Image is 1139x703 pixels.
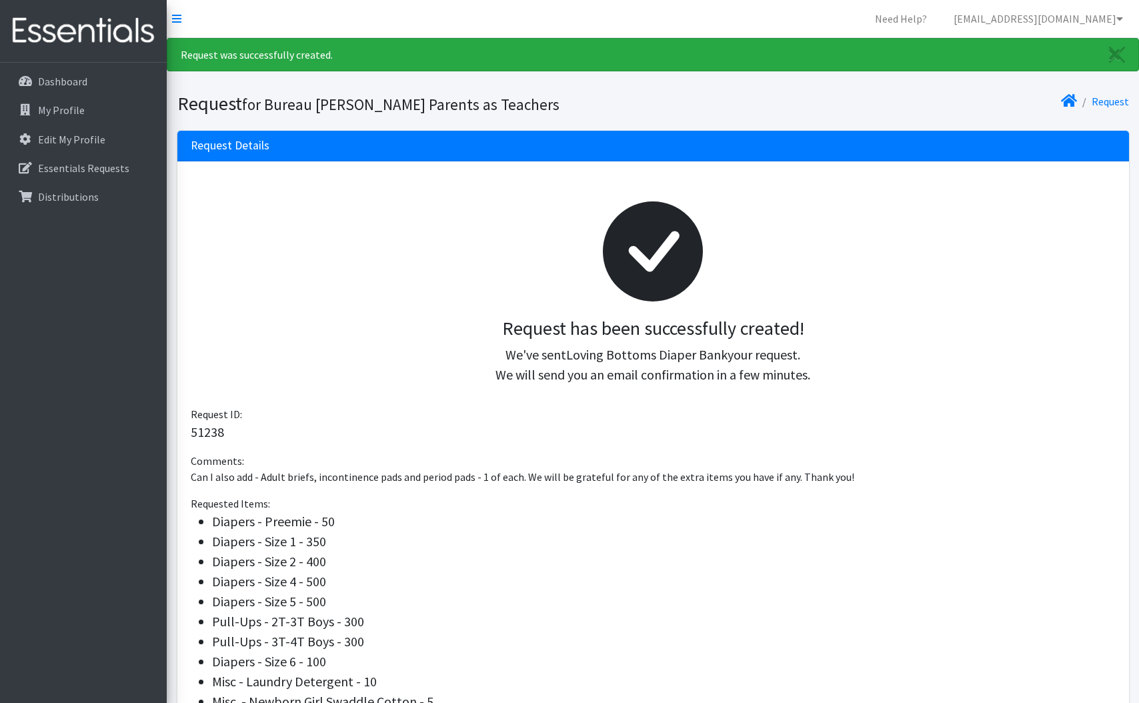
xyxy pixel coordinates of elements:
p: 51238 [191,422,1116,442]
img: HumanEssentials [5,9,161,53]
li: Pull-Ups - 3T-4T Boys - 300 [212,632,1116,652]
p: Distributions [38,190,99,203]
p: Edit My Profile [38,133,105,146]
p: My Profile [38,103,85,117]
small: for Bureau [PERSON_NAME] Parents as Teachers [242,95,559,114]
li: Misc - Laundry Detergent - 10 [212,672,1116,692]
p: Can I also add - Adult briefs, incontinence pads and period pads - 1 of each. We will be grateful... [191,469,1116,485]
span: Comments: [191,454,244,468]
h3: Request has been successfully created! [201,317,1105,340]
a: [EMAIL_ADDRESS][DOMAIN_NAME] [943,5,1134,32]
a: Dashboard [5,68,161,95]
li: Diapers - Size 2 - 400 [212,552,1116,572]
h3: Request Details [191,139,269,153]
a: Edit My Profile [5,126,161,153]
a: Need Help? [864,5,938,32]
a: Close [1096,39,1138,71]
li: Diapers - Size 6 - 100 [212,652,1116,672]
a: Request [1092,95,1129,108]
li: Diapers - Size 1 - 350 [212,532,1116,552]
div: Request was successfully created. [167,38,1139,71]
li: Diapers - Size 4 - 500 [212,572,1116,592]
p: Dashboard [38,75,87,88]
li: Pull-Ups - 2T-3T Boys - 300 [212,612,1116,632]
p: We've sent your request. We will send you an email confirmation in a few minutes. [201,345,1105,385]
li: Diapers - Preemie - 50 [212,512,1116,532]
span: Request ID: [191,408,242,421]
a: Essentials Requests [5,155,161,181]
span: Requested Items: [191,497,270,510]
li: Diapers - Size 5 - 500 [212,592,1116,612]
span: Loving Bottoms Diaper Bank [566,346,728,363]
h1: Request [177,92,648,115]
p: Essentials Requests [38,161,129,175]
a: Distributions [5,183,161,210]
a: My Profile [5,97,161,123]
